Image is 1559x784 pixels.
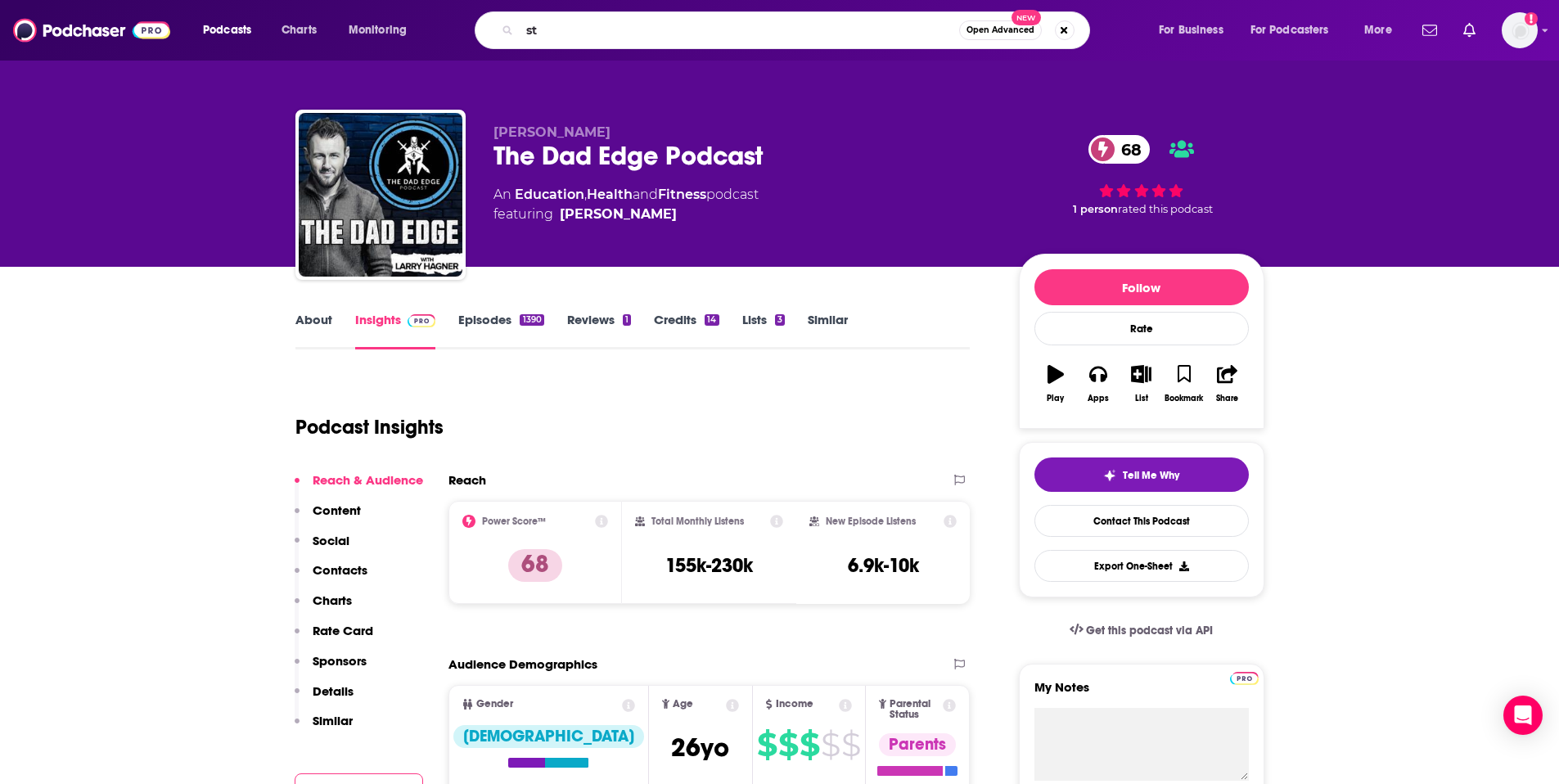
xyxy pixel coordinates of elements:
[1502,12,1538,48] img: User Profile
[1105,135,1150,164] span: 68
[1503,696,1543,735] div: Open Intercom Messenger
[705,314,719,326] div: 14
[1103,469,1116,482] img: tell me why sparkle
[1120,354,1162,413] button: List
[848,553,919,578] h3: 6.9k-10k
[560,205,677,224] div: [PERSON_NAME]
[295,623,373,653] button: Rate Card
[1502,12,1538,48] span: Logged in as megcassidy
[1457,16,1482,44] a: Show notifications dropdown
[1047,394,1064,403] div: Play
[1034,312,1249,345] div: Rate
[654,312,719,349] a: Credits14
[493,185,759,224] div: An podcast
[665,553,753,578] h3: 155k-230k
[313,502,361,518] p: Content
[313,593,352,608] p: Charts
[1135,394,1148,403] div: List
[282,19,317,42] span: Charts
[1159,19,1223,42] span: For Business
[493,124,611,140] span: [PERSON_NAME]
[520,17,959,43] input: Search podcasts, credits, & more...
[1034,505,1249,537] a: Contact This Podcast
[313,713,353,728] p: Similar
[584,187,587,202] span: ,
[1364,19,1392,42] span: More
[313,533,349,548] p: Social
[1034,354,1077,413] button: Play
[1088,394,1109,403] div: Apps
[1012,10,1041,25] span: New
[1088,135,1150,164] a: 68
[1077,354,1120,413] button: Apps
[841,732,860,758] span: $
[295,683,354,714] button: Details
[1216,394,1238,403] div: Share
[1034,679,1249,708] label: My Notes
[757,732,777,758] span: $
[1147,17,1244,43] button: open menu
[295,533,349,563] button: Social
[651,516,744,527] h2: Total Monthly Listens
[299,113,462,277] a: The Dad Edge Podcast
[821,732,840,758] span: $
[313,472,423,488] p: Reach & Audience
[567,312,631,349] a: Reviews1
[800,732,819,758] span: $
[458,312,543,349] a: Episodes1390
[1163,354,1205,413] button: Bookmark
[1034,457,1249,492] button: tell me why sparkleTell Me Why
[295,415,444,439] h1: Podcast Insights
[1118,203,1213,215] span: rated this podcast
[633,187,658,202] span: and
[482,516,546,527] h2: Power Score™
[959,20,1042,40] button: Open AdvancedNew
[1353,17,1413,43] button: open menu
[1416,16,1444,44] a: Show notifications dropdown
[1034,550,1249,582] button: Export One-Sheet
[1086,624,1213,638] span: Get this podcast via API
[808,312,848,349] a: Similar
[490,11,1106,49] div: Search podcasts, credits, & more...
[295,312,332,349] a: About
[520,314,543,326] div: 1390
[775,314,785,326] div: 3
[1073,203,1118,215] span: 1 person
[448,656,597,672] h2: Audience Demographics
[355,312,436,349] a: InsightsPodchaser Pro
[1034,269,1249,305] button: Follow
[295,472,423,502] button: Reach & Audience
[1230,669,1259,685] a: Pro website
[826,516,916,527] h2: New Episode Listens
[295,713,353,743] button: Similar
[271,17,327,43] a: Charts
[295,562,367,593] button: Contacts
[313,562,367,578] p: Contacts
[476,699,513,710] span: Gender
[295,502,361,533] button: Content
[742,312,785,349] a: Lists3
[1230,672,1259,685] img: Podchaser Pro
[966,26,1034,34] span: Open Advanced
[623,314,631,326] div: 1
[879,733,956,756] div: Parents
[658,187,706,202] a: Fitness
[1165,394,1203,403] div: Bookmark
[295,653,367,683] button: Sponsors
[203,19,251,42] span: Podcasts
[1525,12,1538,25] svg: Add a profile image
[776,699,813,710] span: Income
[1250,19,1329,42] span: For Podcasters
[508,549,562,582] p: 68
[13,15,170,46] img: Podchaser - Follow, Share and Rate Podcasts
[1240,17,1353,43] button: open menu
[1057,611,1227,651] a: Get this podcast via API
[337,17,428,43] button: open menu
[408,314,436,327] img: Podchaser Pro
[673,699,693,710] span: Age
[191,17,273,43] button: open menu
[1019,124,1264,226] div: 68 1 personrated this podcast
[349,19,407,42] span: Monitoring
[448,472,486,488] h2: Reach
